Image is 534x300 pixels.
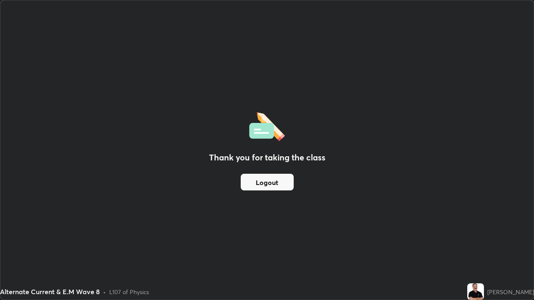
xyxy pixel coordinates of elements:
[487,287,534,296] div: [PERSON_NAME]
[103,287,106,296] div: •
[109,287,149,296] div: L107 of Physics
[249,110,285,141] img: offlineFeedback.1438e8b3.svg
[241,174,294,190] button: Logout
[209,151,325,164] h2: Thank you for taking the class
[467,283,484,300] img: 605ba8bc909545269ef7945e2730f7c4.jpg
